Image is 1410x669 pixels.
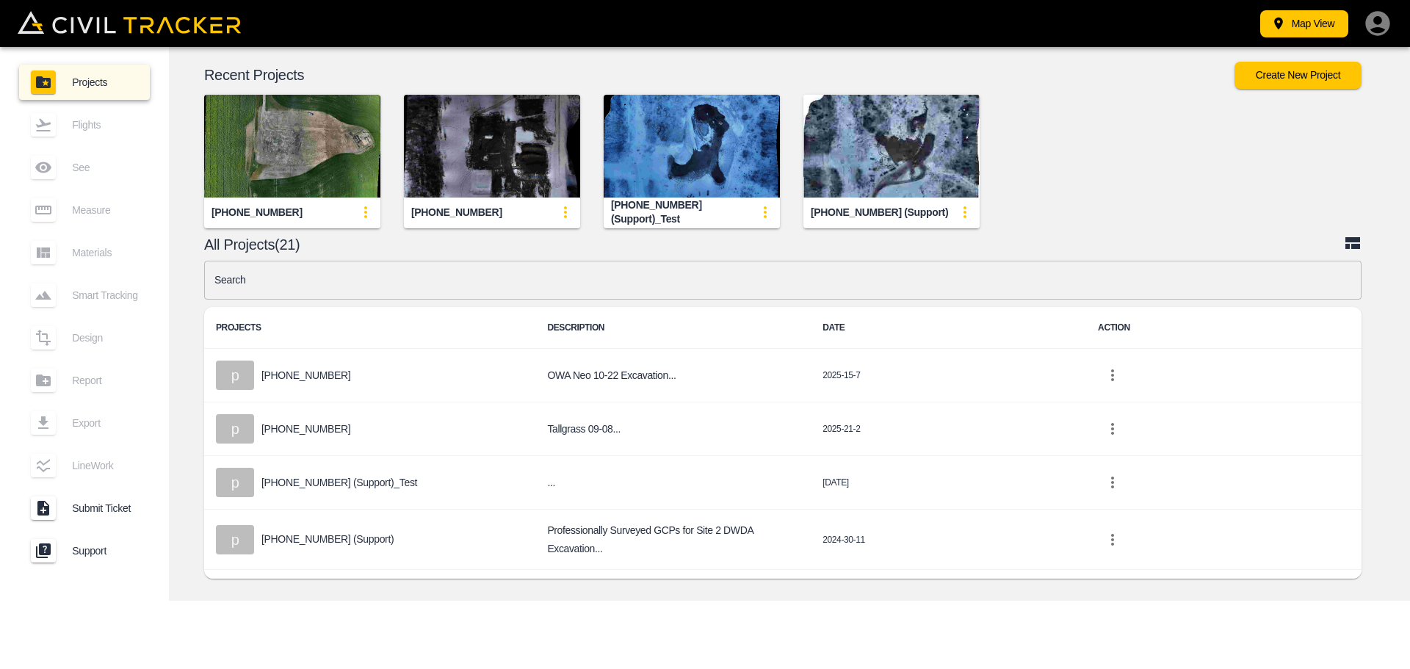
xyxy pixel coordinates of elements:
[261,477,417,488] p: [PHONE_NUMBER] (Support)_Test
[551,198,580,227] button: update-card-details
[1086,307,1362,349] th: ACTION
[611,198,751,225] div: [PHONE_NUMBER] (Support)_Test
[751,198,780,227] button: update-card-details
[204,95,380,198] img: 3724-25-002
[204,239,1344,250] p: All Projects(21)
[216,414,254,444] div: p
[950,198,980,227] button: update-card-details
[72,502,138,514] span: Submit Ticket
[811,570,1086,630] td: 2024-19-11
[604,95,780,198] img: 2944-24-202 (Support)_Test
[811,206,948,220] div: [PHONE_NUMBER] (Support)
[1260,10,1348,37] button: Map View
[547,521,799,557] h6: Professionally Surveyed GCPs for Site 2 DWDA Excavation
[216,361,254,390] div: p
[811,510,1086,570] td: 2024-30-11
[811,402,1086,456] td: 2025-21-2
[19,65,150,100] a: Projects
[261,369,350,381] p: [PHONE_NUMBER]
[72,76,138,88] span: Projects
[351,198,380,227] button: update-card-details
[547,420,799,438] h6: Tallgrass 09-08
[216,525,254,554] div: p
[261,533,394,545] p: [PHONE_NUMBER] (Support)
[404,95,580,198] img: 3670-24-001
[204,69,1234,81] p: Recent Projects
[19,533,150,568] a: Support
[1234,62,1362,89] button: Create New Project
[216,468,254,497] div: p
[411,206,502,220] div: [PHONE_NUMBER]
[803,95,980,198] img: 2944-24-202 (Support)
[535,307,811,349] th: DESCRIPTION
[811,349,1086,402] td: 2025-15-7
[811,456,1086,510] td: [DATE]
[261,423,350,435] p: [PHONE_NUMBER]
[18,11,241,34] img: Civil Tracker
[19,491,150,526] a: Submit Ticket
[547,474,799,492] h6: ...
[72,545,138,557] span: Support
[211,206,303,220] div: [PHONE_NUMBER]
[204,307,535,349] th: PROJECTS
[811,307,1086,349] th: DATE
[547,366,799,385] h6: OWA Neo 10-22 Excavation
